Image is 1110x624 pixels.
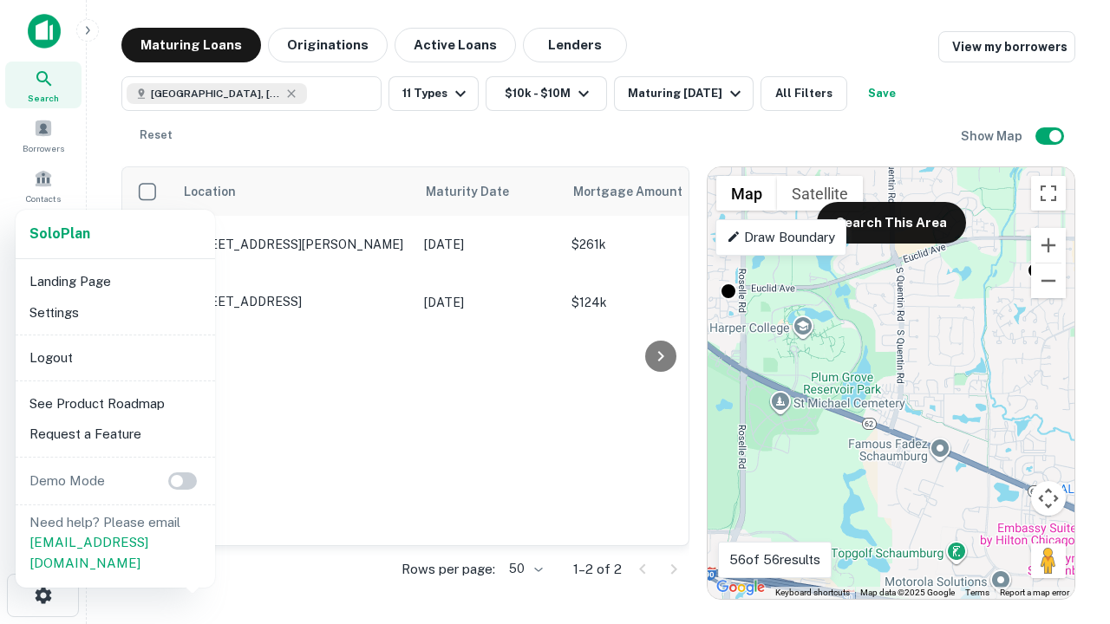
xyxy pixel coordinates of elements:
[23,419,208,450] li: Request a Feature
[23,388,208,419] li: See Product Roadmap
[29,225,90,242] strong: Solo Plan
[23,266,208,297] li: Landing Page
[29,512,201,574] p: Need help? Please email
[23,297,208,328] li: Settings
[1023,485,1110,569] iframe: Chat Widget
[29,224,90,244] a: SoloPlan
[23,342,208,374] li: Logout
[29,535,148,570] a: [EMAIL_ADDRESS][DOMAIN_NAME]
[23,471,112,491] p: Demo Mode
